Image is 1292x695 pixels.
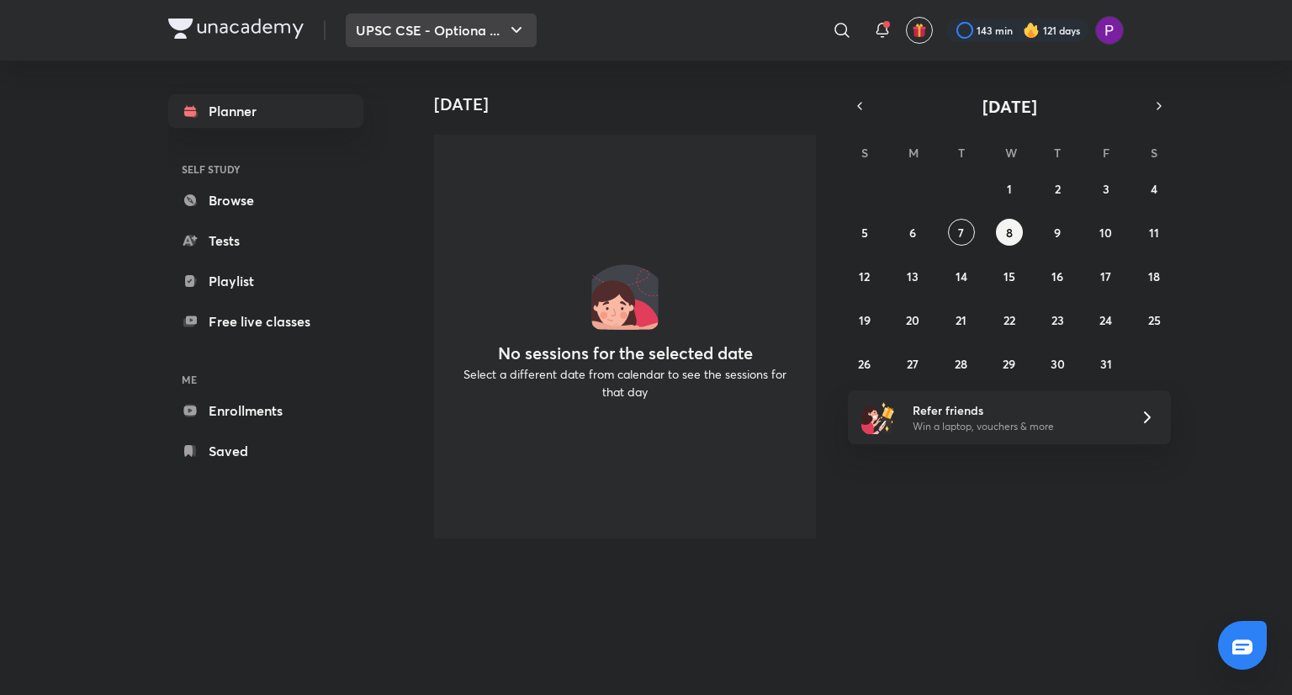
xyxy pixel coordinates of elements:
[908,145,919,161] abbr: Monday
[948,263,975,289] button: October 14, 2025
[861,145,868,161] abbr: Sunday
[1044,263,1071,289] button: October 16, 2025
[1005,145,1017,161] abbr: Wednesday
[1148,312,1161,328] abbr: October 25, 2025
[861,225,868,241] abbr: October 5, 2025
[948,219,975,246] button: October 7, 2025
[906,312,919,328] abbr: October 20, 2025
[1148,268,1160,284] abbr: October 18, 2025
[1151,145,1157,161] abbr: Saturday
[1103,145,1109,161] abbr: Friday
[1151,181,1157,197] abbr: October 4, 2025
[434,94,829,114] h4: [DATE]
[1141,306,1168,333] button: October 25, 2025
[958,225,964,241] abbr: October 7, 2025
[1093,175,1120,202] button: October 3, 2025
[996,175,1023,202] button: October 1, 2025
[1051,356,1065,372] abbr: October 30, 2025
[913,419,1120,434] p: Win a laptop, vouchers & more
[906,17,933,44] button: avatar
[958,145,965,161] abbr: Tuesday
[851,219,878,246] button: October 5, 2025
[1006,225,1013,241] abbr: October 8, 2025
[851,350,878,377] button: October 26, 2025
[168,434,363,468] a: Saved
[1003,312,1015,328] abbr: October 22, 2025
[1044,219,1071,246] button: October 9, 2025
[168,19,304,43] a: Company Logo
[1003,268,1015,284] abbr: October 15, 2025
[1093,350,1120,377] button: October 31, 2025
[168,183,363,217] a: Browse
[1044,306,1071,333] button: October 23, 2025
[1054,145,1061,161] abbr: Thursday
[996,263,1023,289] button: October 15, 2025
[1054,225,1061,241] abbr: October 9, 2025
[1099,225,1112,241] abbr: October 10, 2025
[851,306,878,333] button: October 19, 2025
[955,356,967,372] abbr: October 28, 2025
[899,306,926,333] button: October 20, 2025
[956,312,966,328] abbr: October 21, 2025
[982,95,1037,118] span: [DATE]
[899,263,926,289] button: October 13, 2025
[1093,219,1120,246] button: October 10, 2025
[1099,312,1112,328] abbr: October 24, 2025
[1095,16,1124,45] img: Preeti Pandey
[1044,175,1071,202] button: October 2, 2025
[907,268,919,284] abbr: October 13, 2025
[168,94,363,128] a: Planner
[1044,350,1071,377] button: October 30, 2025
[1051,268,1063,284] abbr: October 16, 2025
[1100,356,1112,372] abbr: October 31, 2025
[1093,306,1120,333] button: October 24, 2025
[956,268,967,284] abbr: October 14, 2025
[168,264,363,298] a: Playlist
[1103,181,1109,197] abbr: October 3, 2025
[168,365,363,394] h6: ME
[899,350,926,377] button: October 27, 2025
[168,394,363,427] a: Enrollments
[1141,219,1168,246] button: October 11, 2025
[1141,263,1168,289] button: October 18, 2025
[851,263,878,289] button: October 12, 2025
[1055,181,1061,197] abbr: October 2, 2025
[168,305,363,338] a: Free live classes
[168,224,363,257] a: Tests
[498,343,753,363] h4: No sessions for the selected date
[168,19,304,39] img: Company Logo
[861,401,895,434] img: referral
[913,401,1120,419] h6: Refer friends
[1023,22,1040,39] img: streak
[948,306,975,333] button: October 21, 2025
[912,23,927,38] img: avatar
[1149,225,1159,241] abbr: October 11, 2025
[996,350,1023,377] button: October 29, 2025
[1141,175,1168,202] button: October 4, 2025
[996,306,1023,333] button: October 22, 2025
[1003,356,1015,372] abbr: October 29, 2025
[996,219,1023,246] button: October 8, 2025
[1093,263,1120,289] button: October 17, 2025
[1051,312,1064,328] abbr: October 23, 2025
[346,13,537,47] button: UPSC CSE - Optiona ...
[871,94,1147,118] button: [DATE]
[948,350,975,377] button: October 28, 2025
[454,365,796,401] p: Select a different date from calendar to see the sessions for that day
[1007,181,1012,197] abbr: October 1, 2025
[899,219,926,246] button: October 6, 2025
[907,356,919,372] abbr: October 27, 2025
[1100,268,1111,284] abbr: October 17, 2025
[909,225,916,241] abbr: October 6, 2025
[859,312,871,328] abbr: October 19, 2025
[591,263,659,330] img: No events
[858,356,871,372] abbr: October 26, 2025
[168,155,363,183] h6: SELF STUDY
[859,268,870,284] abbr: October 12, 2025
